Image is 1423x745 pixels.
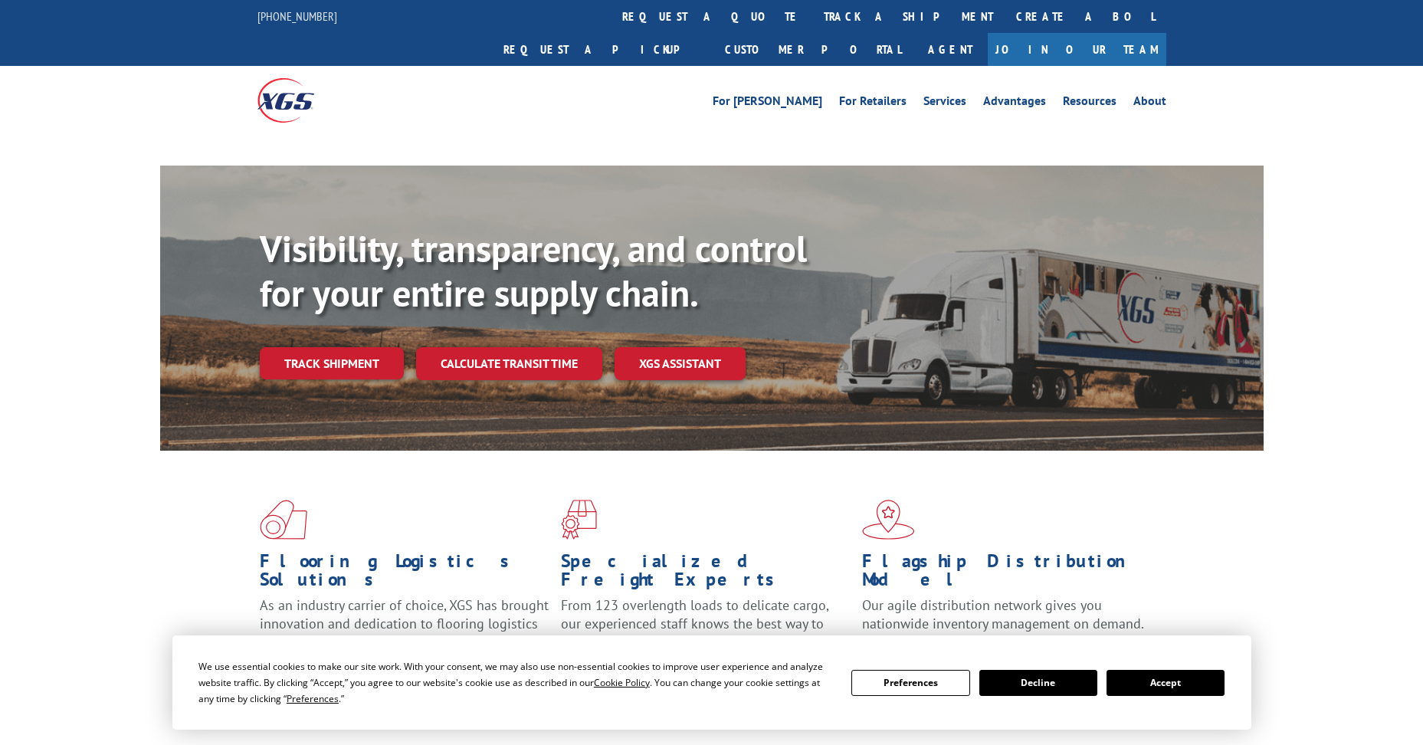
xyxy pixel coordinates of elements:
h1: Flooring Logistics Solutions [260,552,549,596]
div: We use essential cookies to make our site work. With your consent, we may also use non-essential ... [198,658,833,707]
a: About [1133,95,1166,112]
span: Our agile distribution network gives you nationwide inventory management on demand. [862,596,1144,632]
a: For [PERSON_NAME] [713,95,822,112]
a: Services [923,95,966,112]
a: Agent [913,33,988,66]
a: Request a pickup [492,33,713,66]
h1: Specialized Freight Experts [561,552,851,596]
span: Preferences [287,692,339,705]
a: Track shipment [260,347,404,379]
span: Cookie Policy [594,676,650,689]
a: Join Our Team [988,33,1166,66]
button: Decline [979,670,1097,696]
button: Preferences [851,670,969,696]
img: xgs-icon-focused-on-flooring-red [561,500,597,540]
h1: Flagship Distribution Model [862,552,1152,596]
a: XGS ASSISTANT [615,347,746,380]
a: Calculate transit time [416,347,602,380]
div: Cookie Consent Prompt [172,635,1251,730]
a: Advantages [983,95,1046,112]
b: Visibility, transparency, and control for your entire supply chain. [260,225,807,317]
a: [PHONE_NUMBER] [257,8,337,24]
img: xgs-icon-total-supply-chain-intelligence-red [260,500,307,540]
p: From 123 overlength loads to delicate cargo, our experienced staff knows the best way to move you... [561,596,851,665]
a: For Retailers [839,95,907,112]
a: Customer Portal [713,33,913,66]
img: xgs-icon-flagship-distribution-model-red [862,500,915,540]
a: Resources [1063,95,1116,112]
button: Accept [1107,670,1225,696]
span: As an industry carrier of choice, XGS has brought innovation and dedication to flooring logistics... [260,596,549,651]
